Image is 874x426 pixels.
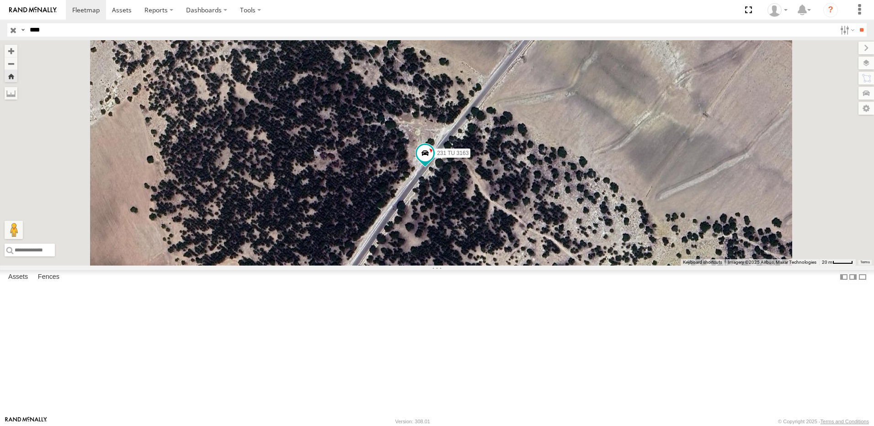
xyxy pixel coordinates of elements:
[823,3,838,17] i: ?
[4,271,32,283] label: Assets
[9,7,57,13] img: rand-logo.svg
[395,419,430,424] div: Version: 308.01
[839,270,848,283] label: Dock Summary Table to the Left
[683,259,722,266] button: Keyboard shortcuts
[821,419,869,424] a: Terms and Conditions
[5,57,17,70] button: Zoom out
[33,271,64,283] label: Fences
[5,70,17,82] button: Zoom Home
[728,260,816,265] span: Imagery ©2025 Airbus, Maxar Technologies
[778,419,869,424] div: © Copyright 2025 -
[860,261,870,264] a: Terms (opens in new tab)
[837,23,856,37] label: Search Filter Options
[5,45,17,57] button: Zoom in
[19,23,27,37] label: Search Query
[437,150,469,156] span: 231 TU 3163
[5,417,47,426] a: Visit our Website
[819,259,856,266] button: Map Scale: 20 m per 41 pixels
[764,3,791,17] div: Nejah Benkhalifa
[848,270,858,283] label: Dock Summary Table to the Right
[5,221,23,239] button: Drag Pegman onto the map to open Street View
[5,87,17,100] label: Measure
[858,270,867,283] label: Hide Summary Table
[858,102,874,115] label: Map Settings
[822,260,832,265] span: 20 m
